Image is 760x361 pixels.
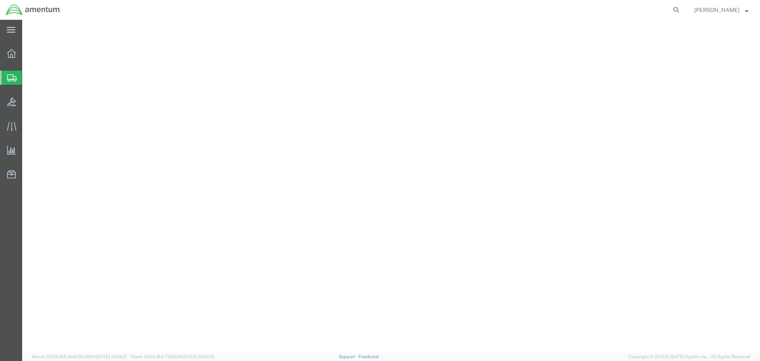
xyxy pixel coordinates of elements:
span: Server: 2025.18.0-4e47823f9d1 [32,354,127,359]
img: logo [6,4,60,16]
iframe: FS Legacy Container [22,20,760,353]
span: Client: 2025.18.0-7346316 [130,354,214,359]
span: [DATE] 10:23:21 [96,354,127,359]
span: [DATE] 08:10:16 [183,354,214,359]
a: Support [339,354,359,359]
button: [PERSON_NAME] [694,5,749,15]
span: Copyright © [DATE]-[DATE] Agistix Inc., All Rights Reserved [629,353,750,360]
a: Feedback [359,354,379,359]
span: Ernesto Garcia [694,6,739,14]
